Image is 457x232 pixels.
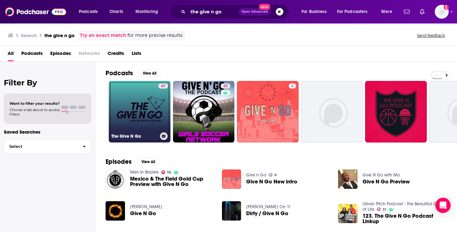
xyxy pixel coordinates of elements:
[130,169,159,175] a: Men In Blazers
[246,211,288,216] a: Dirty / Give N Go
[105,7,127,17] a: Charts
[274,174,277,176] span: 6
[222,201,241,221] img: Dirty / Give N Go
[297,7,335,17] button: open menu
[246,179,297,184] a: Give N Go New intro
[79,48,100,61] span: Networks
[337,7,368,16] span: For Podcasters
[363,213,447,224] a: 123. The Give N Go Podcast Linkup
[161,83,165,89] span: 47
[79,7,98,16] span: Podcasts
[269,173,277,177] a: 6
[106,158,132,166] h2: Episodes
[21,32,37,38] h3: Search
[246,204,291,209] a: Uppin On 11
[301,7,327,16] span: For Business
[106,69,133,77] h2: Podcasts
[109,81,170,143] a: 47The Give N Go
[363,179,410,184] a: Give N Go Preview
[107,48,124,61] a: Credits
[4,129,91,135] p: Saved Searches
[417,6,427,17] a: Show notifications dropdown
[246,172,266,178] a: Give n Go
[10,101,60,106] span: Want to filter your results?
[289,83,296,89] a: 6
[173,81,235,143] a: 35
[132,48,141,61] a: Lists
[435,5,449,19] button: Show profile menu
[415,33,447,38] button: Send feedback
[241,10,268,13] span: Open Advanced
[74,7,106,17] button: open menu
[239,8,271,16] button: Open AdvancedNew
[130,176,214,187] a: Mexico & The Field Gold Cup Preview with Give N Go
[106,201,125,221] img: Give N Go
[444,5,449,10] svg: Add a profile image
[333,7,377,17] button: open menu
[377,7,400,17] button: open menu
[383,208,386,211] span: 31
[130,204,162,209] a: Billy Mammoth
[237,81,299,143] a: 6
[223,83,228,89] span: 35
[435,198,451,213] div: Open Intercom Messenger
[4,139,91,154] button: Select
[338,169,357,189] img: Give N Go Preview
[363,172,400,178] a: Give N Go with Mo
[338,204,357,223] img: 123. The Give N Go Podcast Linkup
[106,69,161,77] a: PodcastsView All
[167,171,171,174] span: 76
[5,6,66,18] img: Podchaser - Follow, Share and Rate Podcasts
[4,78,91,87] h2: Filter By
[363,201,446,212] a: Urban Pitch Podcast - The Beautiful Game of Life
[4,144,78,149] span: Select
[50,48,71,61] a: Episodes
[435,5,449,19] img: User Profile
[106,169,125,189] img: Mexico & The Field Gold Cup Preview with Give N Go
[161,170,171,174] a: 76
[377,207,386,211] a: 31
[106,158,160,166] a: EpisodesView All
[138,70,161,77] button: View All
[435,5,449,19] span: Logged in as dkcsports
[135,7,158,16] span: Monitoring
[10,108,60,116] span: Choose a tab above to access filters.
[128,32,183,39] span: for more precise results
[137,158,160,166] button: View All
[158,83,168,89] a: 47
[291,83,294,89] span: 6
[130,211,156,216] a: Give N Go
[131,7,166,17] button: open menu
[45,32,75,38] h3: the give n go
[80,32,126,39] a: Try an exact match
[8,48,14,61] a: All
[381,7,392,16] span: More
[259,4,270,10] span: New
[21,48,43,61] a: Podcasts
[401,6,412,17] a: Show notifications dropdown
[177,4,295,19] div: Search podcasts, credits, & more...
[221,83,230,89] a: 35
[109,7,123,16] span: Charts
[111,134,157,139] h3: The Give N Go
[188,7,239,17] input: Search podcasts, credits, & more...
[222,169,241,189] img: Give N Go New intro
